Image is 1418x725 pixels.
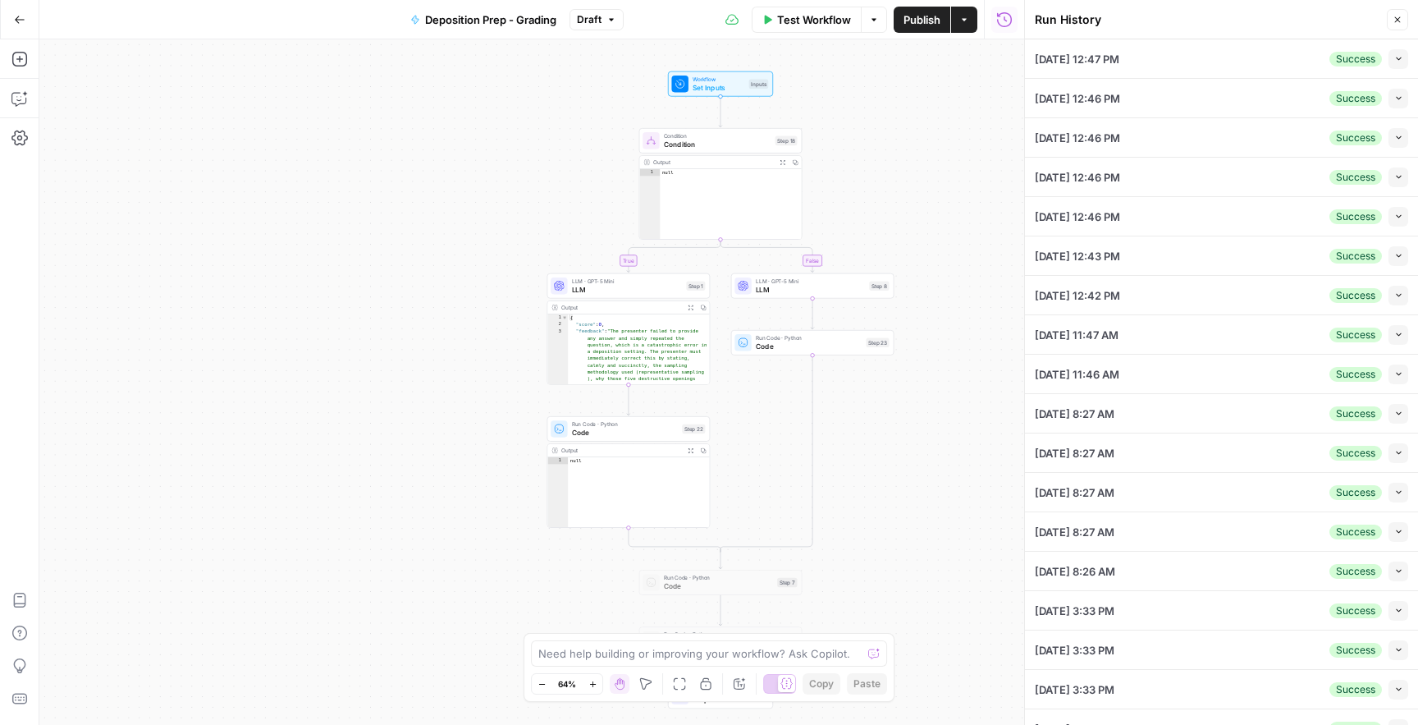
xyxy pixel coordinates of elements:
div: Success [1329,367,1382,382]
div: 1 [547,457,568,464]
span: [DATE] 8:27 AM [1035,445,1114,461]
button: Deposition Prep - Grading [400,7,566,33]
span: [DATE] 8:27 AM [1035,406,1114,422]
div: Run Code · PythonCodeStep 23 [731,330,894,356]
span: Run Code · Python [664,631,773,639]
span: [DATE] 11:46 AM [1035,366,1119,383]
span: [DATE] 11:47 AM [1035,327,1118,343]
span: Code [572,427,678,438]
span: [DATE] 3:33 PM [1035,603,1114,619]
div: Run Code · PythonCodeStep 2 [639,626,803,652]
button: Paste [847,673,887,695]
span: Run Code · Python [572,420,678,429]
g: Edge from step_18 to step_1 [627,240,720,273]
div: Inputs [749,79,769,89]
div: 1 [639,169,660,176]
div: 3 [547,328,568,601]
div: Success [1329,643,1382,658]
button: Publish [894,7,950,33]
span: [DATE] 8:27 AM [1035,484,1114,501]
span: 64% [558,677,576,691]
span: [DATE] 8:27 AM [1035,524,1114,540]
div: Step 1 [686,281,705,291]
g: Edge from step_1 to step_22 [627,385,630,415]
div: Success [1329,406,1382,421]
span: Condition [664,139,771,149]
span: Publish [903,11,940,28]
button: Test Workflow [752,7,861,33]
div: Step 22 [682,424,705,434]
div: Output [561,303,681,311]
span: [DATE] 12:42 PM [1035,287,1120,304]
span: [DATE] 3:33 PM [1035,681,1114,698]
span: LLM · GPT-5 Mini [572,277,683,285]
g: Edge from step_23 to step_18-conditional-end [720,356,812,553]
span: [DATE] 12:46 PM [1035,90,1120,107]
div: Success [1329,91,1382,106]
div: Success [1329,170,1382,185]
span: [DATE] 12:43 PM [1035,248,1120,264]
div: Step 18 [775,136,798,146]
g: Edge from step_22 to step_18-conditional-end [629,528,720,552]
span: Deposition Prep - Grading [425,11,556,28]
span: Paste [853,677,881,691]
div: Run Code · PythonCodeStep 22Outputnull [547,416,711,528]
div: LLM · GPT-5 MiniLLMStep 8 [731,273,894,299]
div: Success [1329,52,1382,67]
div: Run Code · PythonCodeStep 7 [639,570,803,595]
button: Copy [803,673,840,695]
div: Success [1329,603,1382,618]
span: Code [664,581,773,592]
div: LLM · GPT-5 MiniLLMStep 1Output{ "score":0, "feedback":"The presenter failed to provide any answe... [547,273,711,385]
div: Step 8 [869,281,889,291]
div: EndOutput [639,683,803,709]
g: Edge from start to step_18 [719,97,722,127]
div: Success [1329,131,1382,145]
span: Output [693,695,764,705]
div: Success [1329,682,1382,697]
span: [DATE] 12:46 PM [1035,209,1120,225]
div: Output [653,158,773,167]
div: Success [1329,485,1382,500]
g: Edge from step_18 to step_8 [720,240,814,273]
span: [DATE] 8:26 AM [1035,563,1115,580]
div: Success [1329,249,1382,264]
span: Workflow [693,75,744,83]
span: Set Inputs [693,82,744,93]
span: Condition [664,131,771,140]
span: [DATE] 12:46 PM [1035,130,1120,146]
div: ConditionConditionStep 18Outputnull [639,128,803,240]
div: Success [1329,525,1382,539]
span: LLM · GPT-5 Mini [756,277,865,285]
div: Success [1329,209,1382,224]
span: Test Workflow [777,11,851,28]
span: Code [756,341,862,351]
span: [DATE] 12:46 PM [1035,169,1120,186]
span: Run Code · Python [756,333,862,342]
div: Success [1329,288,1382,303]
span: [DATE] 3:33 PM [1035,642,1114,658]
div: Success [1329,564,1382,579]
span: Run Code · Python [664,574,773,582]
span: LLM [572,284,683,295]
div: 2 [547,321,568,328]
span: LLM [756,284,865,295]
div: Success [1329,328,1382,342]
button: Draft [569,9,624,30]
div: WorkflowSet InputsInputs [639,71,803,97]
span: [DATE] 12:47 PM [1035,51,1119,67]
span: Draft [577,12,602,27]
g: Edge from step_7 to step_2 [719,595,722,626]
span: Toggle code folding, rows 1 through 4 [562,314,568,321]
div: Output [561,447,681,455]
g: Edge from step_8 to step_23 [811,299,814,329]
div: Step 23 [866,338,889,348]
g: Edge from step_18-conditional-end to step_7 [719,549,722,569]
div: Step 7 [777,578,797,588]
div: Success [1329,446,1382,461]
div: 1 [547,314,568,321]
span: Copy [809,677,834,691]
